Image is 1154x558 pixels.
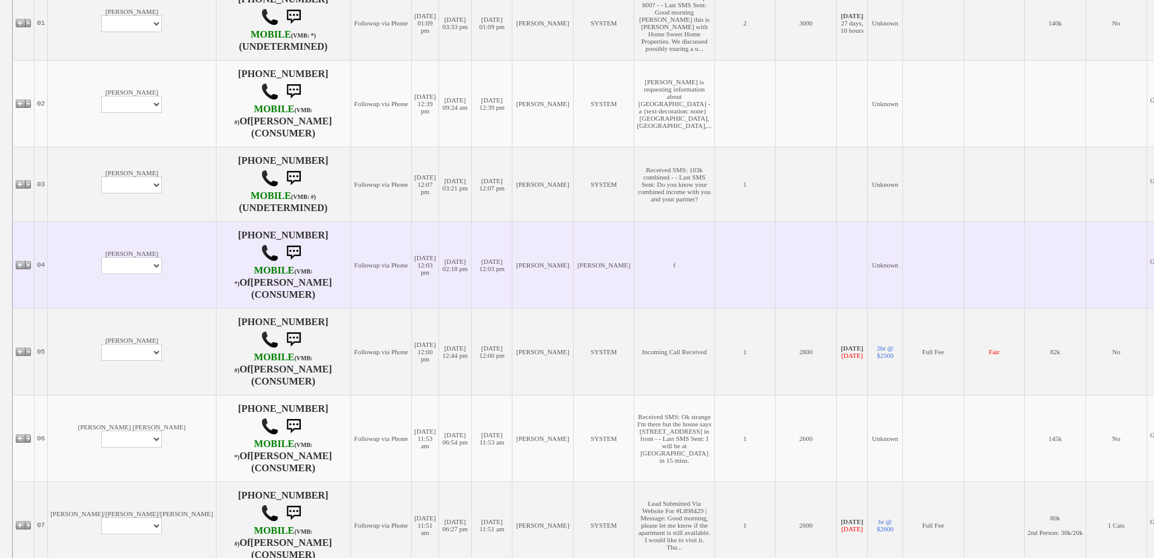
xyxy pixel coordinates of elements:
td: 82k [1025,308,1086,395]
td: 02 [35,60,48,147]
td: Incoming Call Received [634,308,714,395]
img: call.png [261,331,279,349]
img: sms.png [281,414,306,439]
td: Full Fee [903,308,964,395]
td: 05 [35,308,48,395]
font: (VMB: *) [235,442,313,460]
font: Fair [989,348,1000,355]
img: sms.png [281,5,306,29]
td: 1 [714,308,776,395]
td: 03 [35,147,48,221]
td: Received SMS: Ok strange I'm there but the house says [STREET_ADDRESS] in front - - Last SMS Sent... [634,395,714,482]
h4: [PHONE_NUMBER] Of (CONSUMER) [219,69,348,139]
td: Received SMS: 103k combined - - Last SMS Sent: Do you know your combined income with you and your... [634,147,714,221]
td: [PERSON_NAME] [PERSON_NAME] [48,395,216,482]
td: Unknown [868,221,903,308]
h4: [PHONE_NUMBER] Of (CONSUMER) [219,317,348,387]
font: (VMB: #) [235,355,313,374]
td: [PERSON_NAME] [48,60,216,147]
td: [PERSON_NAME] [48,308,216,395]
td: [PERSON_NAME] [512,308,574,395]
td: Followup via Phone [351,221,412,308]
td: 2800 [776,308,837,395]
td: [DATE] 03:21 pm [438,147,472,221]
h4: [PHONE_NUMBER] Of (CONSUMER) [219,403,348,474]
td: Followup via Phone [351,60,412,147]
b: AT&T Wireless [250,190,316,201]
font: MOBILE [254,352,295,363]
b: [PERSON_NAME] [250,116,332,127]
b: T-Mobile USA, Inc. [235,525,313,548]
td: 04 [35,221,48,308]
td: 06 [35,395,48,482]
b: Verizon Wireless [235,439,313,462]
td: No [1085,308,1147,395]
td: [DATE] 11:53 am [472,395,512,482]
font: (VMB: #) [291,193,316,200]
td: [PERSON_NAME] [512,60,574,147]
td: [DATE] 12:39 pm [412,60,438,147]
td: [DATE] 12:00 pm [412,308,438,395]
td: [PERSON_NAME] [512,221,574,308]
td: 2600 [776,395,837,482]
font: (VMB: #) [235,107,313,126]
td: [PERSON_NAME] is requesting information about [GEOGRAPHIC_DATA] - a {text-decoration: none} [GEOG... [634,60,714,147]
img: call.png [261,82,279,101]
td: [DATE] 11:53 am [412,395,438,482]
img: call.png [261,244,279,262]
h4: [PHONE_NUMBER] Of (CONSUMER) [219,230,348,300]
b: [DATE] [841,518,864,525]
font: (VMB: *) [235,268,313,287]
img: sms.png [281,79,306,104]
font: [DATE] [841,352,862,359]
font: MOBILE [250,29,291,40]
font: MOBILE [254,439,295,449]
td: Unknown [868,395,903,482]
b: AT&T Wireless [235,104,313,127]
font: [DATE] [841,525,862,533]
font: MOBILE [254,104,295,115]
font: MOBILE [250,190,291,201]
td: [PERSON_NAME] [48,147,216,221]
td: [PERSON_NAME] [48,221,216,308]
b: T-Mobile USA, Inc. [235,352,313,375]
img: sms.png [281,241,306,265]
b: [PERSON_NAME] [250,277,332,288]
img: call.png [261,169,279,187]
img: sms.png [281,166,306,190]
td: f [634,221,714,308]
td: [PERSON_NAME] [512,395,574,482]
td: Unknown [868,147,903,221]
td: 145k [1025,395,1086,482]
td: [DATE] 06:54 pm [438,395,472,482]
td: [DATE] 12:44 pm [438,308,472,395]
td: [DATE] 12:03 pm [412,221,438,308]
td: [DATE] 12:03 pm [472,221,512,308]
img: call.png [261,504,279,522]
img: call.png [261,417,279,435]
td: Followup via Phone [351,395,412,482]
td: [DATE] 12:00 pm [472,308,512,395]
td: [DATE] 02:18 pm [438,221,472,308]
font: MOBILE [254,265,295,276]
td: [PERSON_NAME] [573,221,634,308]
img: sms.png [281,328,306,352]
td: SYSTEM [573,308,634,395]
td: [DATE] 12:07 pm [472,147,512,221]
b: [PERSON_NAME] [250,451,332,462]
td: [PERSON_NAME] [512,147,574,221]
td: 1 [714,395,776,482]
td: No [1085,395,1147,482]
b: [DATE] [841,12,864,19]
td: [DATE] 12:07 pm [412,147,438,221]
td: SYSTEM [573,60,634,147]
b: Verizon Wireless [235,265,313,288]
font: (VMB: #) [235,528,313,547]
a: 2br @ $2500 [877,345,894,359]
td: SYSTEM [573,147,634,221]
b: Verizon Wireless [250,29,316,40]
h4: [PHONE_NUMBER] (UNDETERMINED) [219,155,348,213]
font: MOBILE [254,525,295,536]
td: SYSTEM [573,395,634,482]
font: (VMB: *) [291,32,316,39]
